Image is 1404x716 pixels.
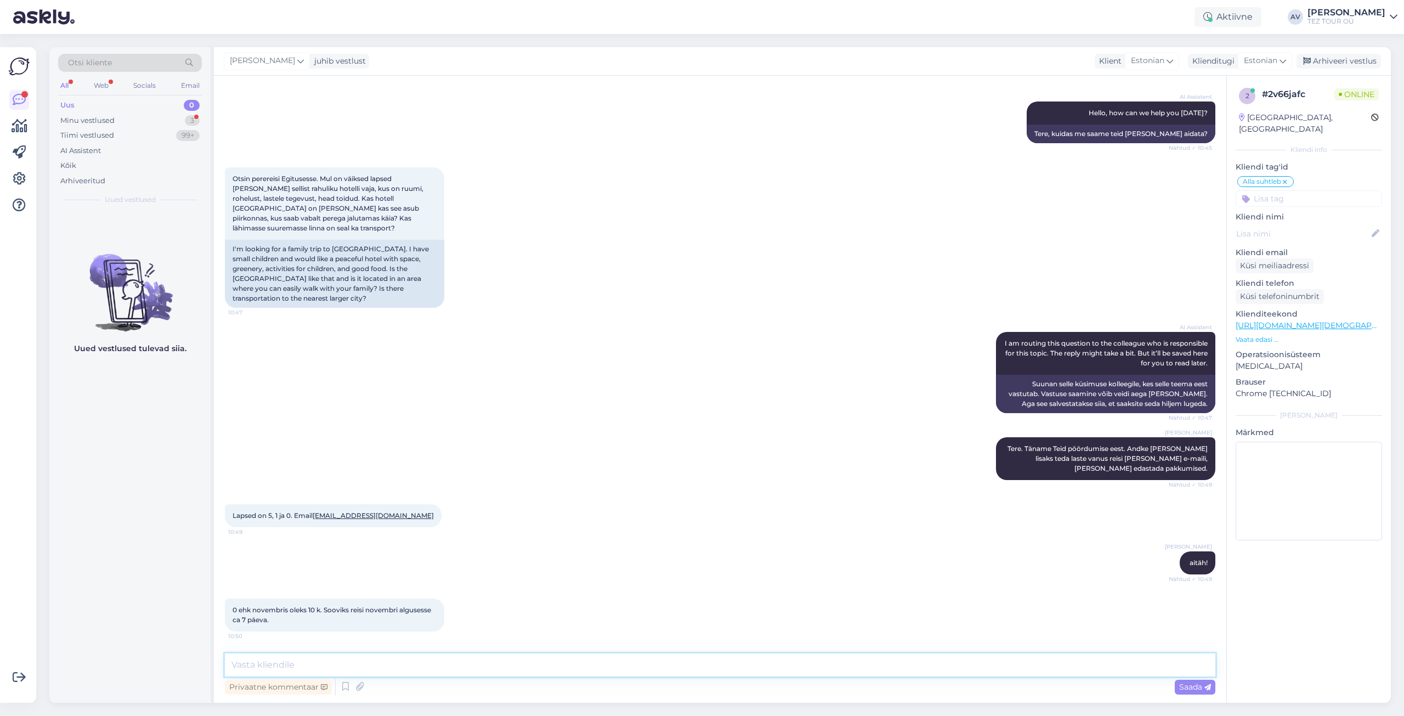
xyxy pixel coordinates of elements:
[58,78,71,93] div: All
[1169,575,1212,583] span: Nähtud ✓ 10:49
[1236,349,1382,360] p: Operatsioonisüsteem
[179,78,202,93] div: Email
[1307,8,1397,26] a: [PERSON_NAME]TEZ TOUR OÜ
[996,375,1215,413] div: Suunan selle küsimuse kolleegile, kes selle teema eest vastutab. Vastuse saamine võib veidi aega ...
[233,511,434,520] span: Lapsed on 5, 1 ja 0. Email
[1236,335,1382,345] p: Vaata edasi ...
[60,160,76,171] div: Kõik
[1194,7,1261,27] div: Aktiivne
[1089,109,1208,117] span: Hello, how can we help you [DATE]?
[233,174,425,232] span: Otsin perereisi Egitusesse. Mul on väiksed lapsed [PERSON_NAME] sellist rahuliku hotelli vaja, ku...
[131,78,158,93] div: Socials
[60,100,75,111] div: Uus
[185,115,200,126] div: 3
[1236,278,1382,289] p: Kliendi telefon
[310,55,366,67] div: juhib vestlust
[1236,247,1382,258] p: Kliendi email
[233,606,433,624] span: 0 ehk novembris oleks 10 k. Sooviks reisi novembri algusesse ca 7 päeva.
[1288,9,1303,25] div: AV
[92,78,111,93] div: Web
[60,130,114,141] div: Tiimi vestlused
[1169,414,1212,422] span: Nähtud ✓ 10:47
[225,240,444,308] div: I'm looking for a family trip to [GEOGRAPHIC_DATA]. I have small children and would like a peacef...
[1236,376,1382,388] p: Brauser
[313,511,434,520] a: [EMAIL_ADDRESS][DOMAIN_NAME]
[225,680,332,695] div: Privaatne kommentaar
[1179,682,1211,692] span: Saada
[1171,93,1212,101] span: AI Assistent
[1236,258,1314,273] div: Küsi meiliaadressi
[1236,308,1382,320] p: Klienditeekond
[228,528,269,536] span: 10:49
[1297,54,1381,69] div: Arhiveeri vestlus
[176,130,200,141] div: 99+
[1165,429,1212,437] span: [PERSON_NAME]
[1236,228,1369,240] input: Lisa nimi
[1243,178,1281,185] span: Alla suhtleb
[60,145,101,156] div: AI Assistent
[1244,55,1277,67] span: Estonian
[1236,190,1382,207] input: Lisa tag
[1307,8,1385,17] div: [PERSON_NAME]
[1027,125,1215,143] div: Tere, kuidas me saame teid [PERSON_NAME] aidata?
[228,632,269,640] span: 10:50
[68,57,112,69] span: Otsi kliente
[1307,17,1385,26] div: TEZ TOUR OÜ
[74,343,186,354] p: Uued vestlused tulevad siia.
[1334,88,1379,100] span: Online
[60,176,105,187] div: Arhiveeritud
[1236,360,1382,372] p: [MEDICAL_DATA]
[1169,481,1212,489] span: Nähtud ✓ 10:49
[1246,92,1249,100] span: 2
[1095,55,1122,67] div: Klient
[1007,444,1209,472] span: Tere. Täname Teid pöördumise eest. Andke [PERSON_NAME] lisaks teda laste vanus reisi [PERSON_NAME...
[228,308,269,317] span: 10:47
[1239,112,1371,135] div: [GEOGRAPHIC_DATA], [GEOGRAPHIC_DATA]
[9,56,30,77] img: Askly Logo
[1005,339,1209,367] span: I am routing this question to the colleague who is responsible for this topic. The reply might ta...
[1236,427,1382,438] p: Märkmed
[49,234,211,333] img: No chats
[1236,388,1382,399] p: Chrome [TECHNICAL_ID]
[60,115,115,126] div: Minu vestlused
[1236,161,1382,173] p: Kliendi tag'id
[1190,559,1208,567] span: aitäh!
[1171,323,1212,331] span: AI Assistent
[1169,144,1212,152] span: Nähtud ✓ 10:45
[1262,88,1334,101] div: # 2v66jafc
[105,195,156,205] span: Uued vestlused
[230,55,295,67] span: [PERSON_NAME]
[184,100,200,111] div: 0
[1131,55,1164,67] span: Estonian
[1236,145,1382,155] div: Kliendi info
[1236,289,1324,304] div: Küsi telefoninumbrit
[1236,410,1382,420] div: [PERSON_NAME]
[1188,55,1235,67] div: Klienditugi
[1236,211,1382,223] p: Kliendi nimi
[1165,543,1212,551] span: [PERSON_NAME]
